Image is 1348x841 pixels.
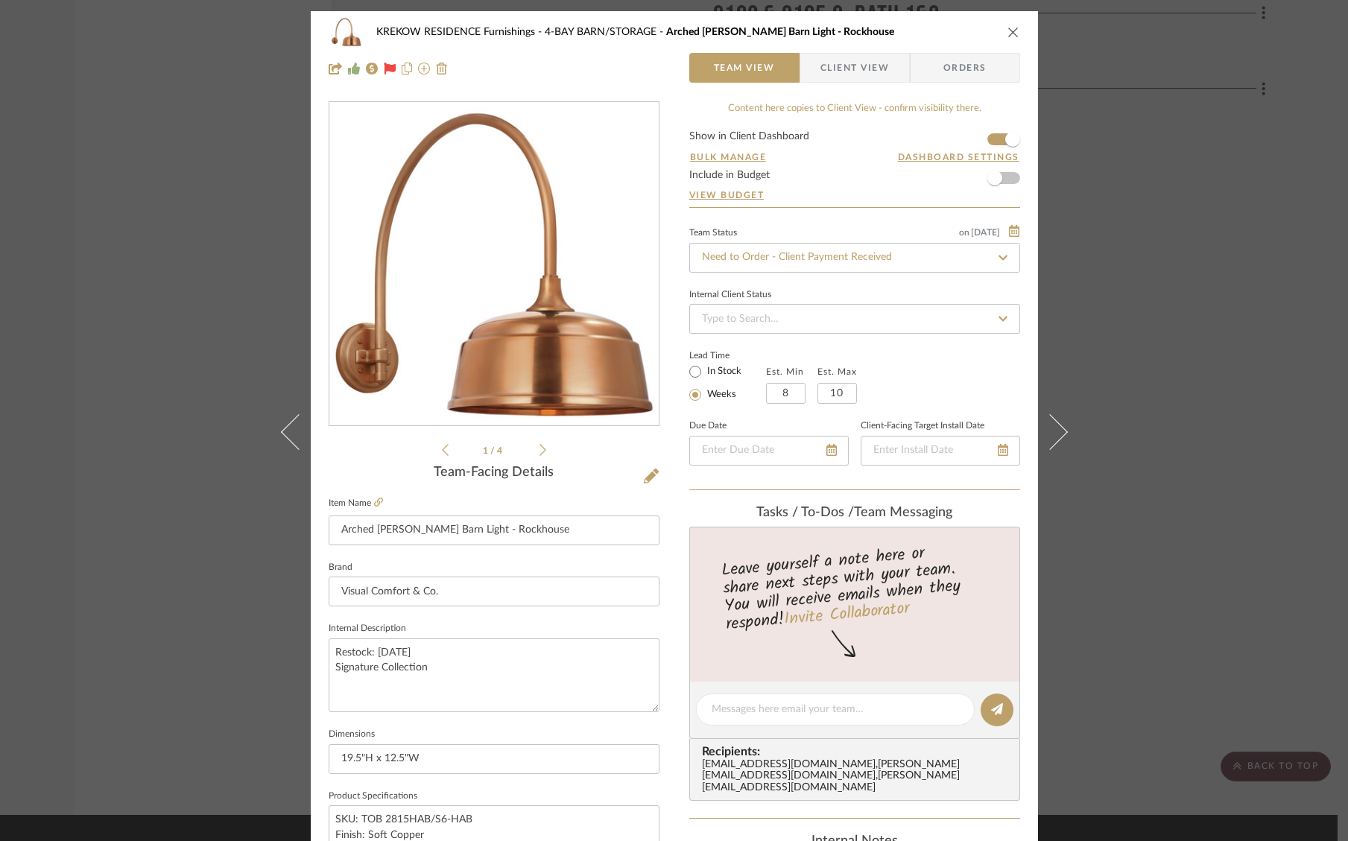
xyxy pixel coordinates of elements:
label: Item Name [329,497,383,510]
a: View Budget [689,189,1020,201]
label: Est. Min [766,366,804,377]
label: Est. Max [817,366,857,377]
div: [EMAIL_ADDRESS][DOMAIN_NAME] , [PERSON_NAME][EMAIL_ADDRESS][DOMAIN_NAME] , [PERSON_NAME][EMAIL_AD... [702,759,1013,795]
span: 4 [497,446,504,455]
label: Brand [329,564,352,571]
span: / [490,446,497,455]
input: Enter Brand [329,577,659,606]
span: on [959,228,969,237]
label: Client-Facing Target Install Date [861,422,984,430]
span: [DATE] [969,227,1001,238]
span: Recipients: [702,745,1013,758]
label: In Stock [704,365,741,378]
div: Team-Facing Details [329,465,659,481]
span: Tasks / To-Dos / [756,506,854,519]
div: Team Status [689,229,737,237]
input: Type to Search… [689,304,1020,334]
div: Leave yourself a note here or share next steps with your team. You will receive emails when they ... [687,537,1022,637]
button: close [1007,25,1020,39]
input: Enter Install Date [861,436,1020,466]
div: team Messaging [689,505,1020,521]
span: 4-BAY BARN/STORAGE [545,27,666,37]
input: Enter Due Date [689,436,849,466]
button: Dashboard Settings [897,150,1020,164]
label: Product Specifications [329,793,417,800]
label: Dimensions [329,731,375,738]
img: 9049f548-028b-431e-88ad-98c505e1e076_436x436.jpg [332,103,656,426]
img: Remove from project [436,63,448,74]
span: KREKOW RESIDENCE Furnishings [376,27,545,37]
div: Internal Client Status [689,291,771,299]
input: Type to Search… [689,243,1020,273]
input: Enter Item Name [329,515,659,545]
span: Client View [820,53,889,83]
a: Invite Collaborator [782,596,910,633]
span: Orders [927,53,1003,83]
label: Due Date [689,422,727,430]
img: 9049f548-028b-431e-88ad-98c505e1e076_48x40.jpg [329,17,364,47]
button: Bulk Manage [689,150,768,164]
label: Internal Description [329,625,406,632]
input: Enter the dimensions of this item [329,744,659,774]
span: Arched [PERSON_NAME] Barn Light - Rockhouse [666,27,894,37]
div: Content here copies to Client View - confirm visibility there. [689,101,1020,116]
div: 0 [329,103,659,426]
span: 1 [483,446,490,455]
label: Weeks [704,388,736,402]
label: Lead Time [689,349,766,362]
mat-radio-group: Select item type [689,362,766,404]
span: Team View [714,53,775,83]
